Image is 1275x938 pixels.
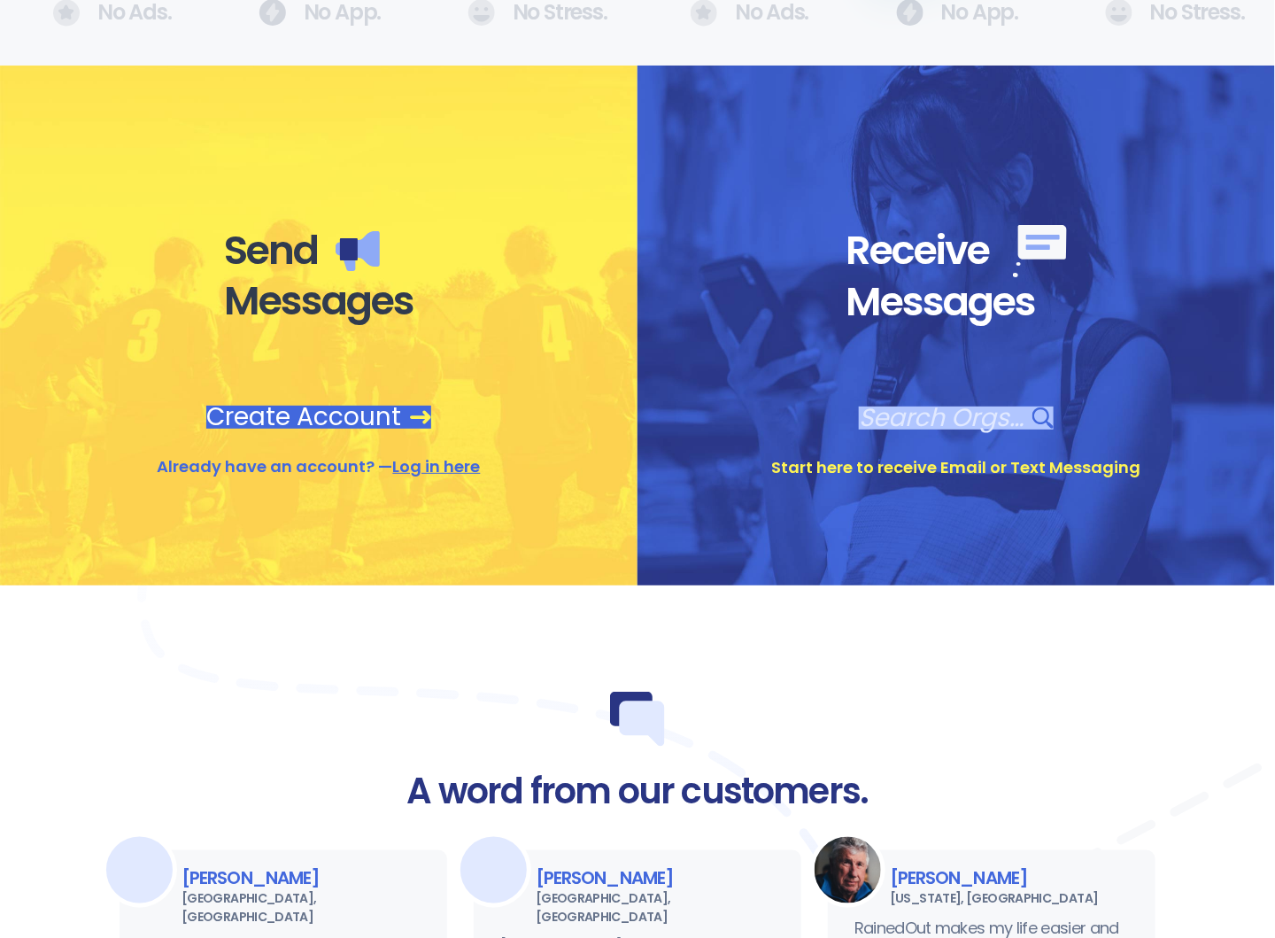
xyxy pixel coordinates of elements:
div: Send [224,226,413,275]
a: Create Account [206,406,431,429]
div: Messages [224,276,413,326]
div: Start here to receive Email or Text Messaging [772,456,1141,479]
a: Log in here [393,455,481,477]
div: Already have an account? — [158,455,481,478]
img: Send messages [336,231,380,271]
div: [PERSON_NAME] [846,868,1138,890]
img: Dialogue bubble [610,692,665,747]
a: Search Orgs… [859,407,1054,430]
div: [GEOGRAPHIC_DATA], [GEOGRAPHIC_DATA] [491,890,784,927]
div: Receive [846,225,1067,277]
div: [US_STATE], [GEOGRAPHIC_DATA] [846,890,1138,909]
div: [PERSON_NAME] [137,868,429,890]
img: Receive messages [1013,225,1067,277]
div: [GEOGRAPHIC_DATA], [GEOGRAPHIC_DATA] [137,890,429,927]
div: A word from our customers. [406,773,868,810]
div: [PERSON_NAME] [491,868,784,890]
div: Messages [846,277,1067,327]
